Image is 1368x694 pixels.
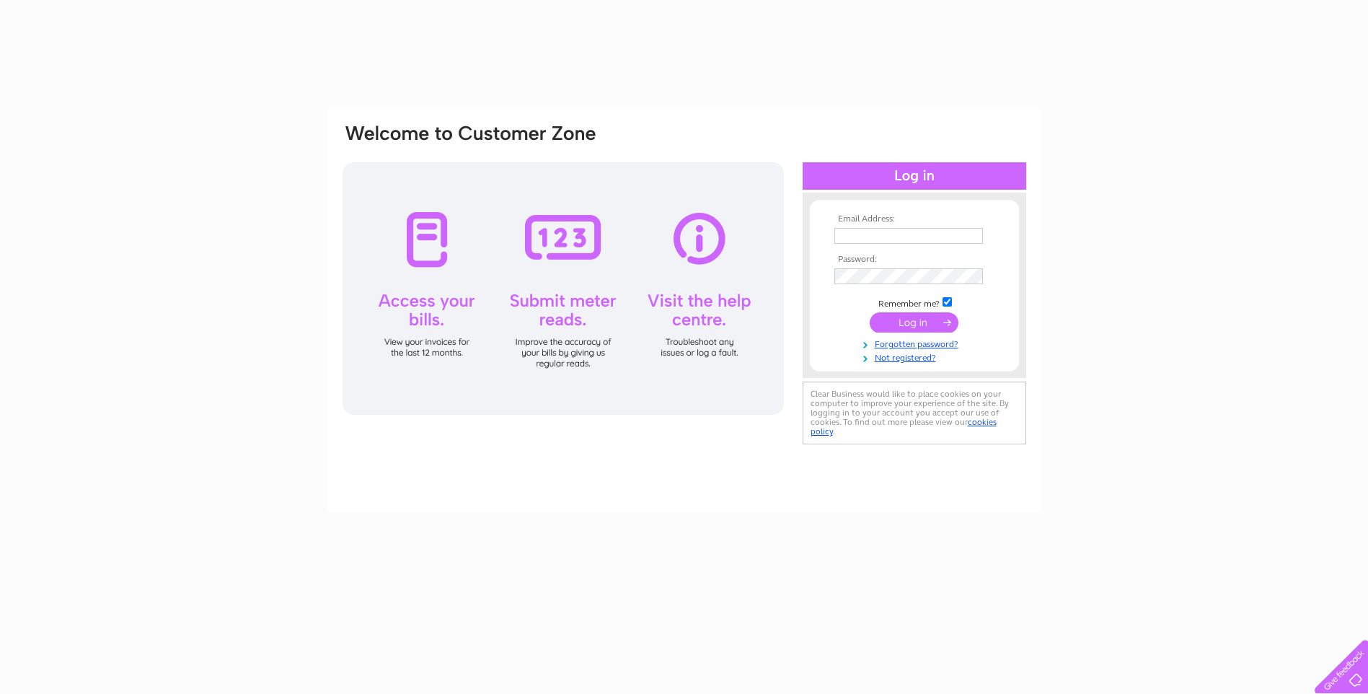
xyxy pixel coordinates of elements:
[831,214,998,224] th: Email Address:
[834,336,998,350] a: Forgotten password?
[803,382,1026,444] div: Clear Business would like to place cookies on your computer to improve your experience of the sit...
[834,350,998,364] a: Not registered?
[831,295,998,309] td: Remember me?
[870,312,958,333] input: Submit
[831,255,998,265] th: Password:
[811,417,997,436] a: cookies policy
